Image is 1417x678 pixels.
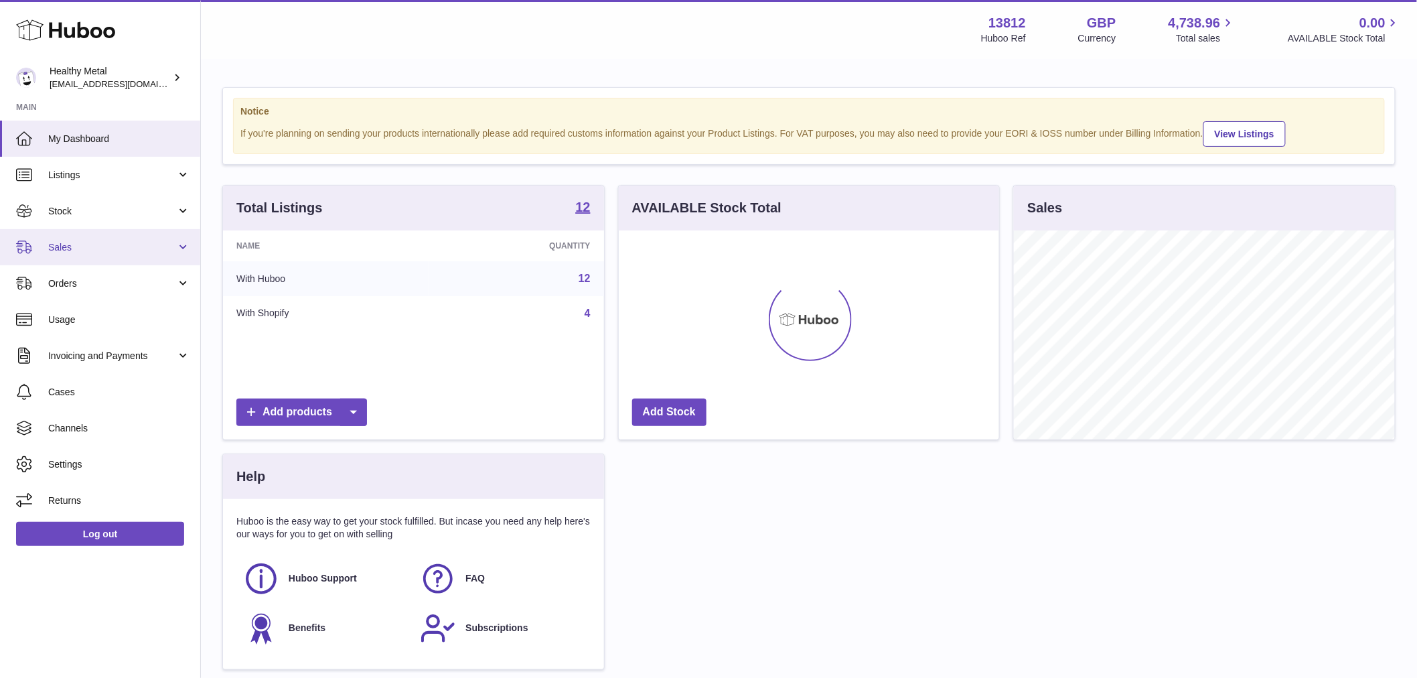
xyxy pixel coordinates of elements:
[16,68,36,88] img: internalAdmin-13812@internal.huboo.com
[236,515,591,541] p: Huboo is the easy way to get your stock fulfilled. But incase you need any help here's our ways f...
[48,241,176,254] span: Sales
[575,200,590,216] a: 12
[289,572,357,585] span: Huboo Support
[632,399,706,426] a: Add Stock
[236,199,323,217] h3: Total Listings
[1203,121,1286,147] a: View Listings
[1288,14,1401,45] a: 0.00 AVAILABLE Stock Total
[240,105,1377,118] strong: Notice
[465,572,485,585] span: FAQ
[48,133,190,145] span: My Dashboard
[1027,199,1062,217] h3: Sales
[632,199,781,217] h3: AVAILABLE Stock Total
[48,458,190,471] span: Settings
[420,610,583,647] a: Subscriptions
[585,308,591,319] a: 4
[236,399,367,426] a: Add products
[50,65,170,90] div: Healthy Metal
[420,561,583,597] a: FAQ
[223,261,429,296] td: With Huboo
[1078,32,1116,45] div: Currency
[1176,32,1236,45] span: Total sales
[50,78,197,89] span: [EMAIL_ADDRESS][DOMAIN_NAME]
[48,422,190,435] span: Channels
[48,386,190,399] span: Cases
[223,230,429,261] th: Name
[48,494,190,507] span: Returns
[48,277,176,290] span: Orders
[48,169,176,182] span: Listings
[48,314,190,326] span: Usage
[981,32,1026,45] div: Huboo Ref
[579,273,591,284] a: 12
[1288,32,1401,45] span: AVAILABLE Stock Total
[243,561,406,597] a: Huboo Support
[16,522,184,546] a: Log out
[240,119,1377,147] div: If you're planning on sending your products internationally please add required customs informati...
[289,622,325,634] span: Benefits
[1359,14,1386,32] span: 0.00
[48,350,176,362] span: Invoicing and Payments
[48,205,176,218] span: Stock
[223,296,429,331] td: With Shopify
[243,610,406,647] a: Benefits
[1087,14,1116,32] strong: GBP
[1169,14,1221,32] span: 4,738.96
[575,200,590,214] strong: 12
[465,622,528,634] span: Subscriptions
[236,468,265,486] h3: Help
[1169,14,1236,45] a: 4,738.96 Total sales
[429,230,604,261] th: Quantity
[988,14,1026,32] strong: 13812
